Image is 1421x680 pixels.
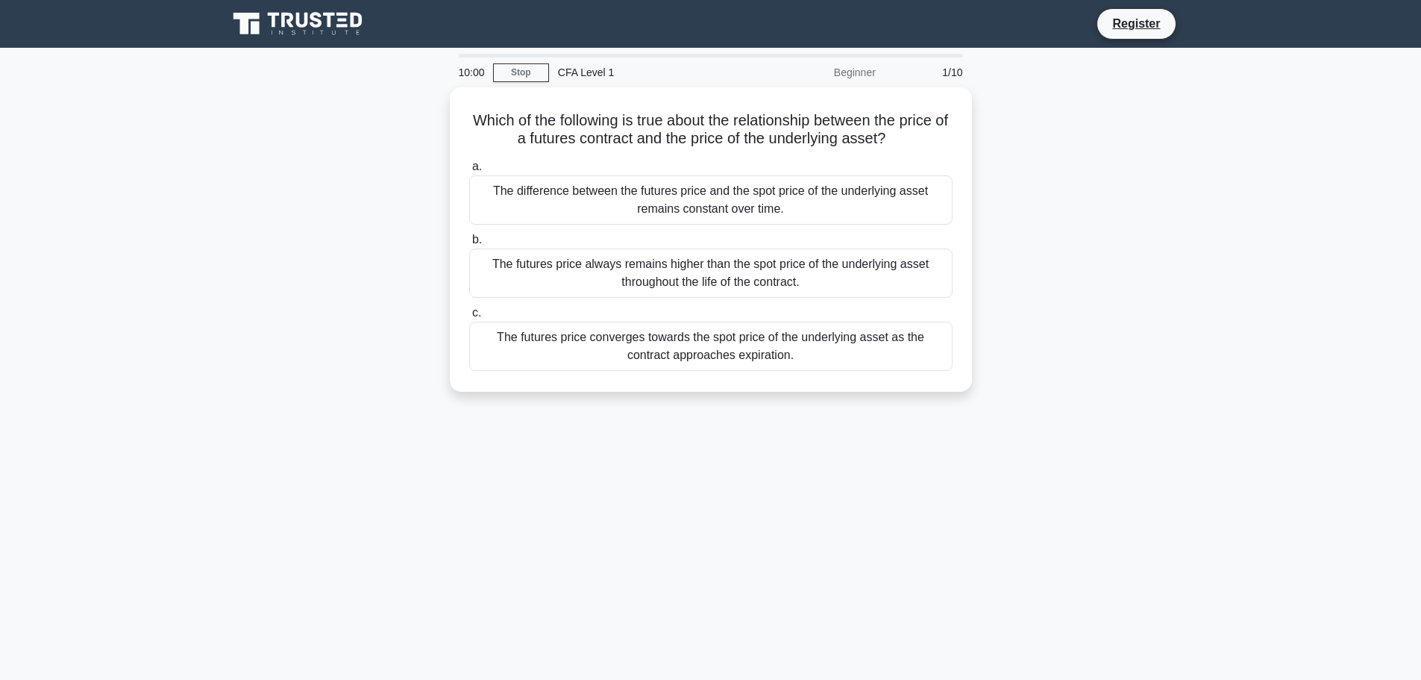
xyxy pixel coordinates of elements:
a: Register [1103,14,1169,33]
div: CFA Level 1 [549,57,754,87]
div: The difference between the futures price and the spot price of the underlying asset remains const... [469,175,953,225]
div: 1/10 [885,57,972,87]
div: The futures price converges towards the spot price of the underlying asset as the contract approa... [469,322,953,371]
div: Beginner [754,57,885,87]
span: b. [472,233,482,246]
span: a. [472,160,482,172]
a: Stop [493,63,549,82]
h5: Which of the following is true about the relationship between the price of a futures contract and... [468,111,954,149]
span: c. [472,306,481,319]
div: 10:00 [450,57,493,87]
div: The futures price always remains higher than the spot price of the underlying asset throughout th... [469,249,953,298]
